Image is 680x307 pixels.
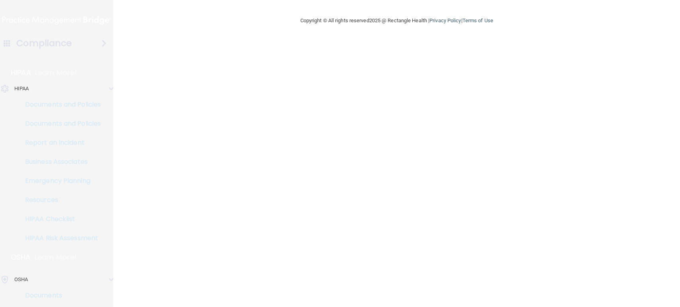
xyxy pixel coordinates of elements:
div: Copyright © All rights reserved 2025 @ Rectangle Health | | [251,8,542,33]
p: OSHA [11,253,31,262]
p: HIPAA Risk Assessment [5,234,114,242]
p: Resources [5,196,114,204]
p: OSHA [14,275,28,284]
a: Privacy Policy [429,17,461,23]
p: HIPAA [11,68,31,78]
p: Learn More! [35,68,77,78]
h4: Compliance [16,38,72,49]
p: Learn More! [35,253,77,262]
img: PMB logo [2,12,111,28]
p: Report an Incident [5,139,114,147]
p: Documents and Policies [5,101,114,109]
a: Terms of Use [462,17,493,23]
p: HIPAA [14,84,29,93]
p: Documents and Policies [5,120,114,128]
p: Emergency Planning [5,177,114,185]
p: HIPAA Checklist [5,215,114,223]
p: Documents [5,291,114,299]
p: Business Associates [5,158,114,166]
